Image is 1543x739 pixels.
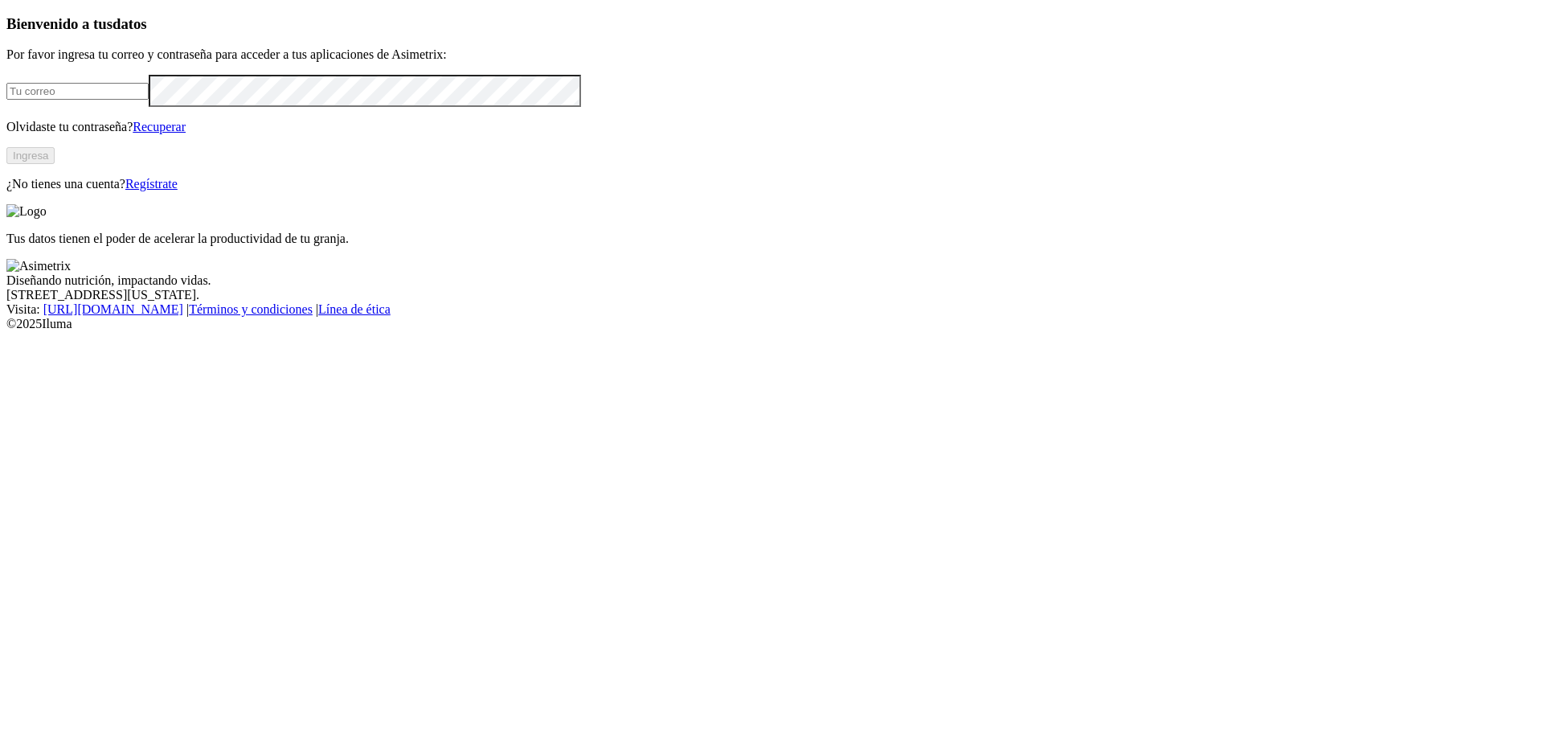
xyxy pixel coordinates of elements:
[189,302,313,316] a: Términos y condiciones
[43,302,183,316] a: [URL][DOMAIN_NAME]
[6,120,1537,134] p: Olvidaste tu contraseña?
[6,288,1537,302] div: [STREET_ADDRESS][US_STATE].
[318,302,391,316] a: Línea de ética
[6,83,149,100] input: Tu correo
[113,15,147,32] span: datos
[6,47,1537,62] p: Por favor ingresa tu correo y contraseña para acceder a tus aplicaciones de Asimetrix:
[6,273,1537,288] div: Diseñando nutrición, impactando vidas.
[6,15,1537,33] h3: Bienvenido a tus
[6,177,1537,191] p: ¿No tienes una cuenta?
[6,302,1537,317] div: Visita : | |
[133,120,186,133] a: Recuperar
[6,147,55,164] button: Ingresa
[6,317,1537,331] div: © 2025 Iluma
[6,259,71,273] img: Asimetrix
[6,204,47,219] img: Logo
[125,177,178,191] a: Regístrate
[6,232,1537,246] p: Tus datos tienen el poder de acelerar la productividad de tu granja.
